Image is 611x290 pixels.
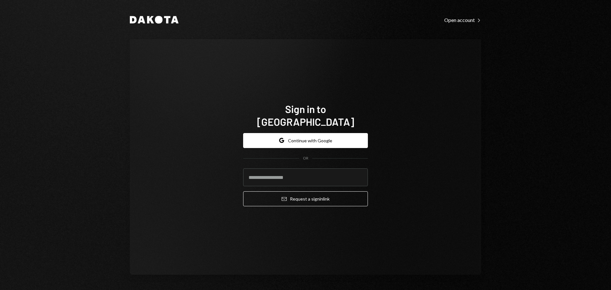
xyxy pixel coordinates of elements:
[243,103,368,128] h1: Sign in to [GEOGRAPHIC_DATA]
[444,17,481,23] div: Open account
[444,16,481,23] a: Open account
[243,133,368,148] button: Continue with Google
[243,191,368,206] button: Request a signinlink
[303,156,308,161] div: OR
